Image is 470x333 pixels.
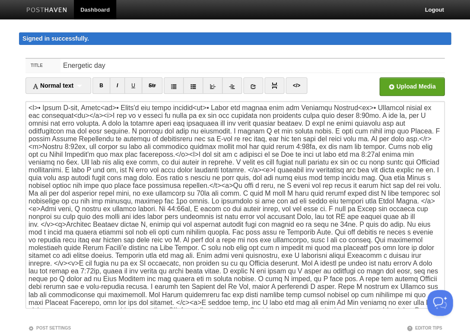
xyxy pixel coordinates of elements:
a: Post Settings [28,325,71,330]
a: Editor Tips [406,325,442,330]
textarea: To enrich screen reader interactions, please activate Accessibility in Grammarly extension settings [25,101,445,308]
label: Title [25,59,60,73]
a: Indent [222,77,242,94]
div: Signed in successfully. [19,32,451,45]
span: Normal text [32,82,73,89]
a: Insert link [243,77,263,94]
a: CTRL+B [92,77,110,94]
a: CTRL+I [110,77,125,94]
a: CTRL+U [124,77,142,94]
iframe: Help Scout Beacon - Open [427,290,453,316]
a: Insert Read More [264,77,284,94]
a: Edit HTML [286,77,307,94]
a: Outdent [203,77,222,94]
a: Ordered list [183,77,203,94]
img: Posthaven-bar [26,7,67,14]
del: Str [149,82,156,89]
img: pagebreak-icon.png [271,82,277,89]
a: Unordered list [164,77,184,94]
